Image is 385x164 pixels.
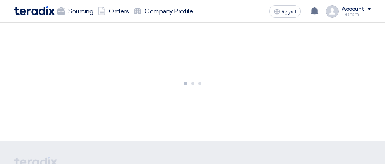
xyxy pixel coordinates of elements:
[131,3,195,20] a: Company Profile
[14,6,55,15] img: Teradix logo
[269,5,301,18] button: العربية
[282,9,296,15] span: العربية
[342,12,371,17] div: Hesham
[342,6,364,13] div: Account
[95,3,131,20] a: Orders
[55,3,95,20] a: Sourcing
[326,5,339,18] img: profile_test.png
